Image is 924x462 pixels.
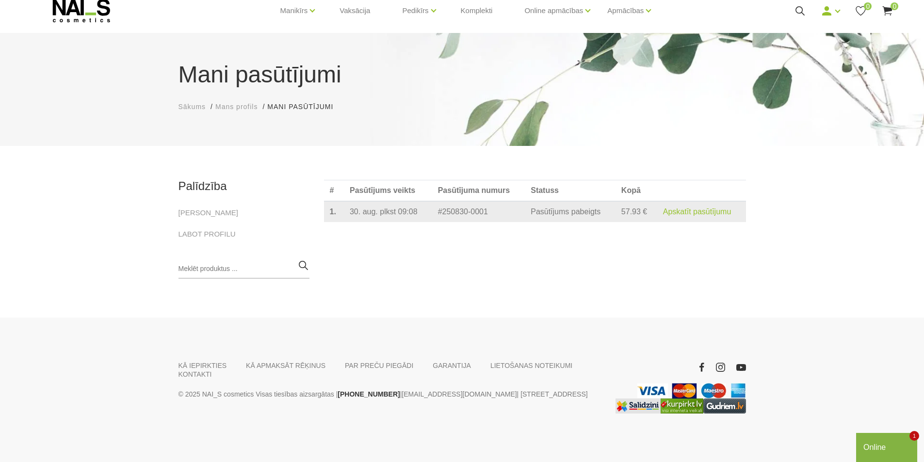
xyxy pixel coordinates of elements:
a: [EMAIL_ADDRESS][DOMAIN_NAME] [402,388,517,400]
th: Kopā [616,180,657,202]
img: Lielākais Latvijas interneta veikalu preču meklētājs [661,398,703,414]
a: https://www.gudriem.lv/veikali/lv [703,398,746,414]
input: Meklēt produktus ... [178,259,309,279]
iframe: chat widget [856,431,919,462]
span: 0 [864,2,872,10]
th: # [324,180,344,202]
a: Sākums [178,102,206,112]
a: PAR PREČU PIEGĀDI [345,361,413,370]
a: LABOT PROFILU [178,228,236,240]
a: [PHONE_NUMBER] [338,388,400,400]
img: Labākā cena interneta veikalos - Samsung, Cena, iPhone, Mobilie telefoni [616,398,661,414]
th: Statuss [525,180,616,202]
td: 57.93 € [616,201,657,222]
h1: Mani pasūtījumi [178,57,746,92]
h2: Palīdzība [178,180,309,192]
td: 30. aug. plkst 09:08 [344,201,432,222]
span: Sākums [178,103,206,111]
a: KONTAKTI [178,370,212,379]
td: #250830-0001 [432,201,525,222]
a: 0 [881,5,893,17]
th: Pasūtījuma numurs [432,180,525,202]
a: Mans profils [215,102,258,112]
a: [PERSON_NAME] [178,207,238,219]
li: Mani pasūtījumi [267,102,343,112]
a: GARANTIJA [433,361,471,370]
span: 0 [891,2,898,10]
a: KĀ IEPIRKTIES [178,361,227,370]
a: Apskatīt pasūtījumu [663,207,731,216]
th: 1. [324,201,344,222]
span: Mans profils [215,103,258,111]
img: www.gudriem.lv/veikali/lv [703,398,746,414]
th: Pasūtījums veikts [344,180,432,202]
p: © 2025 NAI_S cosmetics Visas tiesības aizsargātas | | | [STREET_ADDRESS] [178,388,600,400]
td: Pasūtījums pabeigts [525,201,616,222]
a: KĀ APMAKSĀT RĒĶINUS [246,361,325,370]
a: LIETOŠANAS NOTEIKUMI [490,361,572,370]
a: 0 [855,5,867,17]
